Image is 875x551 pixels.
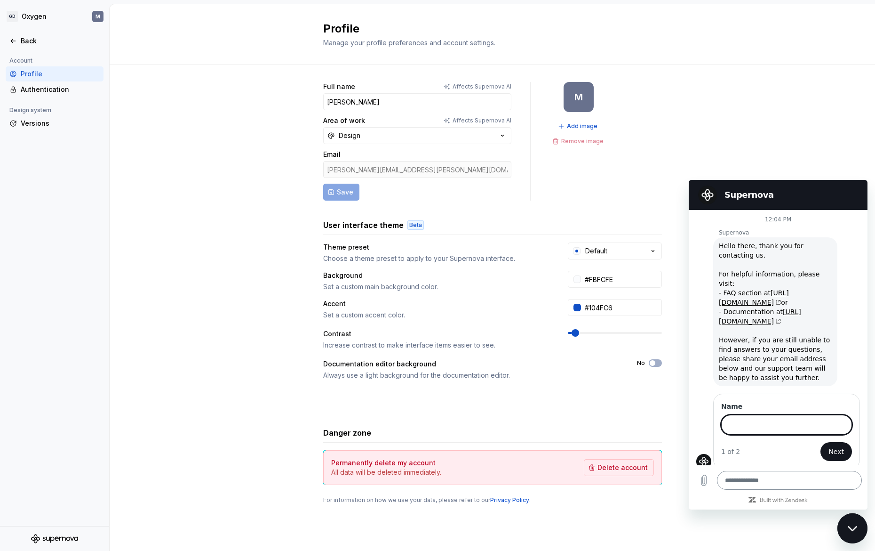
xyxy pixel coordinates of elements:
[21,69,100,79] div: Profile
[597,463,648,472] span: Delete account
[555,120,602,133] button: Add image
[323,21,651,36] h2: Profile
[323,39,495,47] span: Manage your profile preferences and account settings.
[323,116,365,125] label: Area of work
[453,83,511,90] p: Affects Supernova AI
[95,13,100,20] div: M
[574,93,583,101] div: M
[323,282,551,292] div: Set a custom main background color.
[581,299,662,316] input: #104FC6
[323,329,551,339] div: Contrast
[323,427,371,438] h3: Danger zone
[323,150,341,159] label: Email
[689,180,867,510] iframe: Messaging window
[21,36,100,46] div: Back
[637,359,645,367] label: No
[323,243,551,252] div: Theme preset
[323,254,551,263] div: Choose a theme preset to apply to your Supernova interface.
[584,459,654,476] button: Delete account
[323,219,404,231] h3: User interface theme
[837,513,867,543] iframe: Button to launch messaging window, conversation in progress
[323,371,620,380] div: Always use a light background for the documentation editor.
[2,6,107,27] button: GDOxygenM
[7,11,18,22] div: GD
[323,340,551,350] div: Increase contrast to make interface items easier to see.
[490,496,529,503] a: Privacy Policy
[407,220,424,230] div: Beta
[22,12,47,21] div: Oxygen
[339,131,360,140] div: Design
[21,119,100,128] div: Versions
[331,458,436,468] h4: Permanently delete my account
[323,271,551,280] div: Background
[6,82,103,97] a: Authentication
[453,117,511,124] p: Affects Supernova AI
[568,243,662,259] button: Default
[6,55,36,66] div: Account
[6,116,103,131] a: Versions
[6,105,55,116] div: Design system
[323,82,355,91] label: Full name
[567,122,597,130] span: Add image
[31,534,78,543] svg: Supernova Logo
[6,66,103,81] a: Profile
[585,246,607,256] div: Default
[331,468,441,477] p: All data will be deleted immediately.
[323,359,620,369] div: Documentation editor background
[323,299,551,308] div: Accent
[323,310,551,320] div: Set a custom accent color.
[323,496,662,504] div: For information on how we use your data, please refer to our .
[6,33,103,49] a: Back
[21,85,100,94] div: Authentication
[581,271,662,288] input: #FFFFFF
